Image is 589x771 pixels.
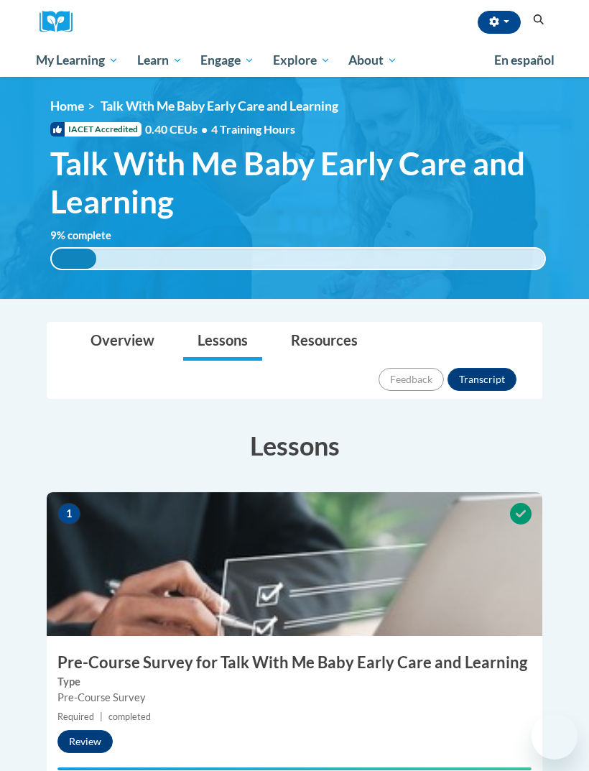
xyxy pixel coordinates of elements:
span: Talk With Me Baby Early Care and Learning [50,144,546,221]
a: Home [50,98,84,114]
a: Engage [191,44,264,77]
iframe: Button to launch messaging window [532,714,578,760]
span: Required [57,711,94,722]
img: Logo brand [40,11,83,33]
a: En español [485,45,564,75]
span: Talk With Me Baby Early Care and Learning [101,98,338,114]
span: • [201,122,208,136]
span: 1 [57,503,80,525]
a: Resources [277,323,372,361]
button: Search [528,11,549,29]
a: My Learning [27,44,128,77]
div: Main menu [25,44,564,77]
span: IACET Accredited [50,122,142,137]
span: Engage [200,52,254,69]
span: 4 Training Hours [211,122,295,136]
span: 9 [50,229,57,241]
h3: Pre-Course Survey for Talk With Me Baby Early Care and Learning [47,652,542,674]
a: Explore [264,44,340,77]
div: Your progress [57,767,532,770]
a: Cox Campus [40,11,83,33]
button: Account Settings [478,11,521,34]
span: 0.40 CEUs [145,121,211,137]
span: completed [108,711,151,722]
span: Learn [137,52,182,69]
button: Review [57,730,113,753]
button: Transcript [447,368,516,391]
a: Lessons [183,323,262,361]
span: Explore [273,52,330,69]
h3: Lessons [47,428,542,463]
img: Course Image [47,492,542,636]
div: 9% [52,249,96,269]
span: | [100,711,103,722]
span: About [348,52,397,69]
a: Overview [76,323,169,361]
a: About [340,44,407,77]
span: En español [494,52,555,68]
div: Pre-Course Survey [57,690,532,706]
button: Feedback [379,368,444,391]
label: Type [57,674,532,690]
label: % complete [50,228,133,244]
span: My Learning [36,52,119,69]
a: Learn [128,44,192,77]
